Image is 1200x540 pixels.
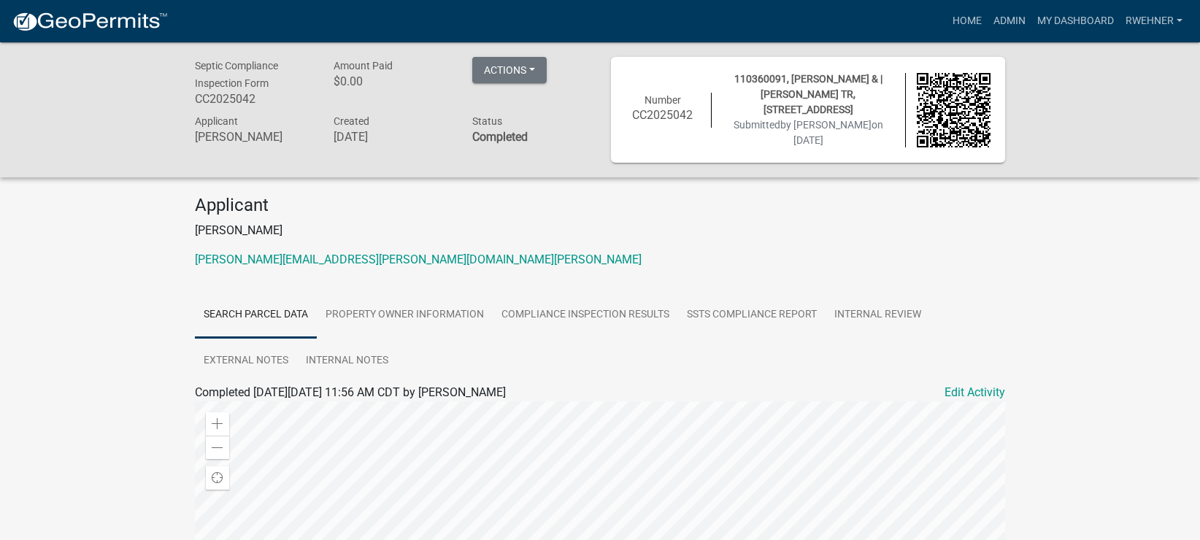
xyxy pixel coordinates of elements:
[988,7,1031,35] a: Admin
[472,57,547,83] button: Actions
[472,130,528,144] strong: Completed
[195,292,317,339] a: Search Parcel Data
[1120,7,1188,35] a: rwehner
[195,60,278,89] span: Septic Compliance Inspection Form
[626,108,700,122] h6: CC2025042
[734,119,883,146] span: Submitted on [DATE]
[917,73,991,147] img: QR code
[334,60,393,72] span: Amount Paid
[297,338,397,385] a: Internal Notes
[206,436,229,459] div: Zoom out
[317,292,493,339] a: Property Owner Information
[195,338,297,385] a: External Notes
[1031,7,1120,35] a: My Dashboard
[334,115,369,127] span: Created
[195,92,312,106] h6: CC2025042
[195,385,506,399] span: Completed [DATE][DATE] 11:56 AM CDT by [PERSON_NAME]
[645,94,681,106] span: Number
[734,73,882,115] span: 110360091, [PERSON_NAME] & | [PERSON_NAME] TR, [STREET_ADDRESS]
[334,74,450,88] h6: $0.00
[195,252,642,266] a: [PERSON_NAME][EMAIL_ADDRESS][PERSON_NAME][DOMAIN_NAME][PERSON_NAME]
[947,7,988,35] a: Home
[195,115,238,127] span: Applicant
[493,292,678,339] a: Compliance Inspection Results
[678,292,826,339] a: SSTS Compliance Report
[334,130,450,144] h6: [DATE]
[826,292,930,339] a: Internal Review
[195,130,312,144] h6: [PERSON_NAME]
[206,412,229,436] div: Zoom in
[945,384,1005,401] a: Edit Activity
[195,195,1005,216] h4: Applicant
[780,119,872,131] span: by [PERSON_NAME]
[472,115,502,127] span: Status
[206,466,229,490] div: Find my location
[195,222,1005,239] p: [PERSON_NAME]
